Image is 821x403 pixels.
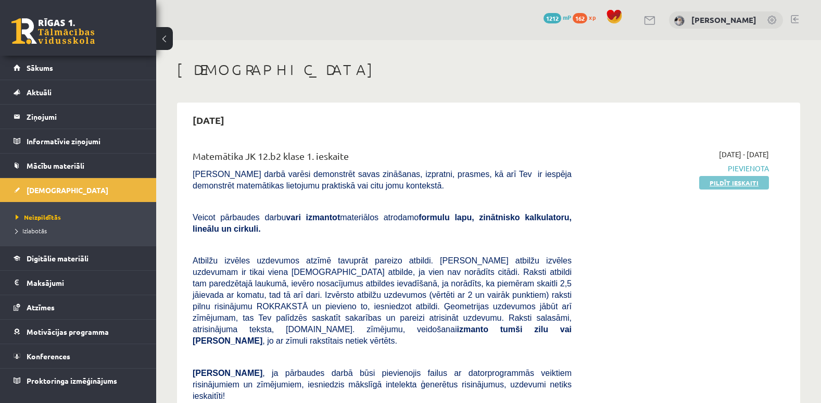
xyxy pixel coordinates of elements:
a: Izlabotās [16,226,146,235]
h2: [DATE] [182,108,235,132]
div: Matemātika JK 12.b2 klase 1. ieskaite [193,149,572,168]
a: Sākums [14,56,143,80]
legend: Maksājumi [27,271,143,295]
b: vari izmantot [286,213,340,222]
span: Veicot pārbaudes darbu materiālos atrodamo [193,213,572,233]
b: izmanto [457,325,488,334]
span: [PERSON_NAME] darbā varēsi demonstrēt savas zināšanas, izpratni, prasmes, kā arī Tev ir iespēja d... [193,170,572,190]
a: 1212 mP [544,13,571,21]
a: Pildīt ieskaiti [699,176,769,190]
span: [PERSON_NAME] [193,369,262,377]
legend: Informatīvie ziņojumi [27,129,143,153]
a: [DEMOGRAPHIC_DATA] [14,178,143,202]
span: Atbilžu izvēles uzdevumos atzīmē tavuprāt pareizo atbildi. [PERSON_NAME] atbilžu izvēles uzdevuma... [193,256,572,345]
span: 1212 [544,13,561,23]
a: 162 xp [573,13,601,21]
span: Aktuāli [27,87,52,97]
b: formulu lapu, zinātnisko kalkulatoru, lineālu un cirkuli. [193,213,572,233]
span: Izlabotās [16,226,47,235]
span: , ja pārbaudes darbā būsi pievienojis failus ar datorprogrammās veiktiem risinājumiem un zīmējumi... [193,369,572,400]
span: [DEMOGRAPHIC_DATA] [27,185,108,195]
a: Aktuāli [14,80,143,104]
a: Neizpildītās [16,212,146,222]
a: [PERSON_NAME] [691,15,756,25]
span: Neizpildītās [16,213,61,221]
a: Mācību materiāli [14,154,143,178]
span: [DATE] - [DATE] [719,149,769,160]
span: Sākums [27,63,53,72]
span: xp [589,13,596,21]
a: Informatīvie ziņojumi [14,129,143,153]
span: Digitālie materiāli [27,254,89,263]
a: Motivācijas programma [14,320,143,344]
span: Motivācijas programma [27,327,109,336]
span: Pievienota [587,163,769,174]
a: Digitālie materiāli [14,246,143,270]
a: Proktoringa izmēģinājums [14,369,143,393]
span: 162 [573,13,587,23]
a: Ziņojumi [14,105,143,129]
a: Maksājumi [14,271,143,295]
span: Konferences [27,351,70,361]
h1: [DEMOGRAPHIC_DATA] [177,61,800,79]
a: Konferences [14,344,143,368]
span: Atzīmes [27,303,55,312]
a: Atzīmes [14,295,143,319]
a: Rīgas 1. Tālmācības vidusskola [11,18,95,44]
span: Proktoringa izmēģinājums [27,376,117,385]
legend: Ziņojumi [27,105,143,129]
span: Mācību materiāli [27,161,84,170]
span: mP [563,13,571,21]
img: Emīlija Kajaka [674,16,685,26]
